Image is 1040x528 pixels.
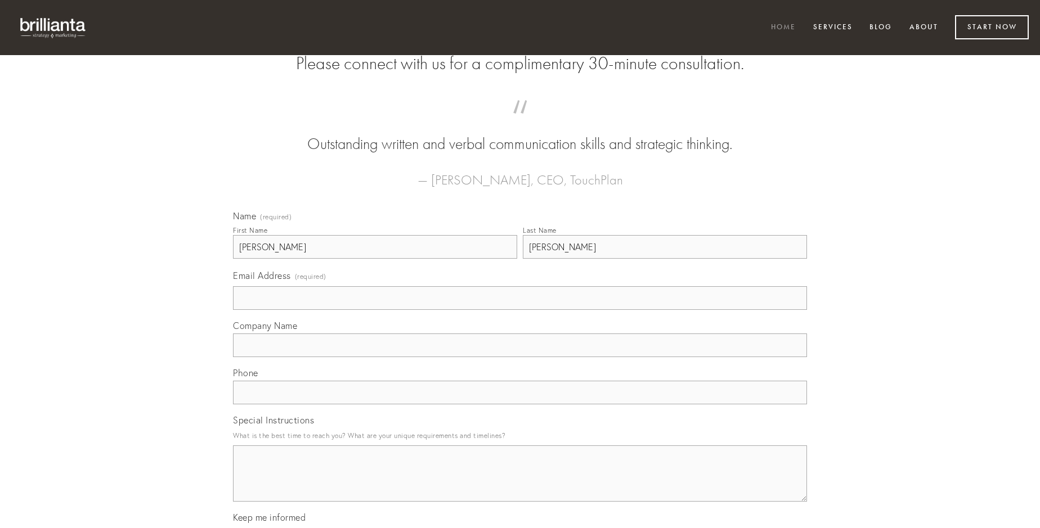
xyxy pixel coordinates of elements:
[251,111,789,133] span: “
[902,19,945,37] a: About
[233,512,306,523] span: Keep me informed
[955,15,1029,39] a: Start Now
[251,111,789,155] blockquote: Outstanding written and verbal communication skills and strategic thinking.
[862,19,899,37] a: Blog
[260,214,292,220] span: (required)
[11,11,96,44] img: brillianta - research, strategy, marketing
[233,428,807,443] p: What is the best time to reach you? What are your unique requirements and timelines?
[233,210,256,222] span: Name
[233,367,258,378] span: Phone
[295,269,326,284] span: (required)
[523,226,557,234] div: Last Name
[233,320,297,331] span: Company Name
[233,270,291,281] span: Email Address
[806,19,860,37] a: Services
[251,155,789,191] figcaption: — [PERSON_NAME], CEO, TouchPlan
[764,19,803,37] a: Home
[233,226,267,234] div: First Name
[233,414,314,426] span: Special Instructions
[233,53,807,74] h2: Please connect with us for a complimentary 30-minute consultation.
